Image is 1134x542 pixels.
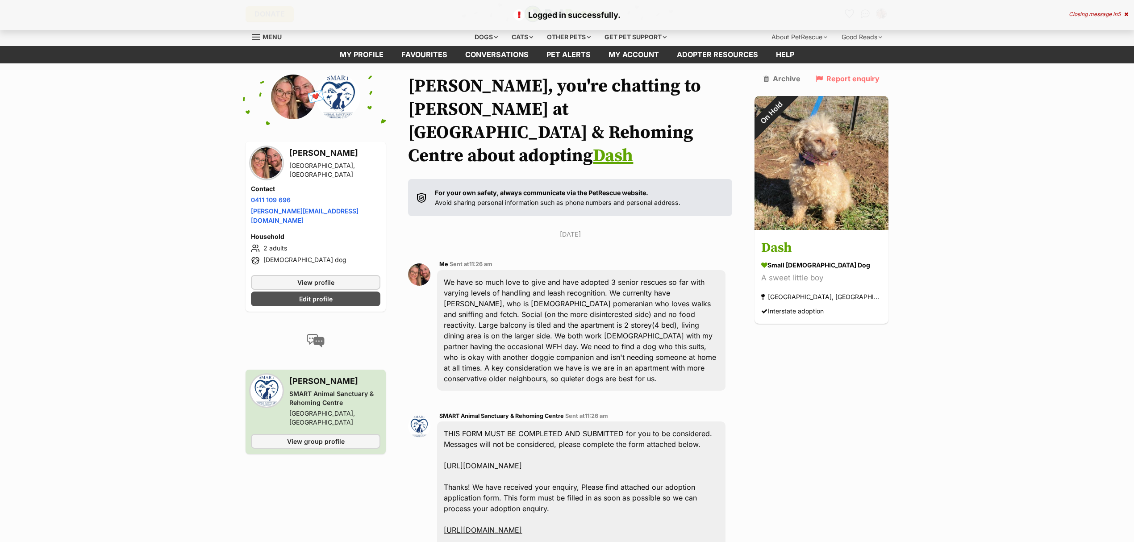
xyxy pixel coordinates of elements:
[767,46,803,63] a: Help
[263,33,282,41] span: Menu
[835,28,888,46] div: Good Reads
[251,196,291,204] a: 0411 109 696
[289,161,380,179] div: [GEOGRAPHIC_DATA], [GEOGRAPHIC_DATA]
[755,223,888,232] a: On Hold
[541,28,597,46] div: Other pets
[316,75,360,119] img: SMART Animal Sanctuary & Rehoming Centre profile pic
[251,375,282,406] img: SMART Animal Sanctuary & Rehoming Centre profile pic
[287,437,345,446] span: View group profile
[761,305,824,317] div: Interstate adoption
[439,261,448,267] span: Me
[9,9,1125,21] p: Logged in successfully.
[251,207,359,224] a: [PERSON_NAME][EMAIL_ADDRESS][DOMAIN_NAME]
[1117,11,1121,17] span: 5
[408,229,732,239] p: [DATE]
[251,147,282,179] img: Jacqueline MANN profile pic
[437,270,725,391] div: We have so much love to give and have adopted 3 senior rescues so far with varying levels of hand...
[252,28,288,44] a: Menu
[600,46,668,63] a: My account
[469,261,492,267] span: 11:26 am
[468,28,504,46] div: Dogs
[456,46,538,63] a: conversations
[755,231,888,324] a: Dash small [DEMOGRAPHIC_DATA] Dog A sweet little boy [GEOGRAPHIC_DATA], [GEOGRAPHIC_DATA] Interst...
[408,415,430,438] img: SMART Animal Sanctuary & Rehoming Centre profile pic
[763,75,800,83] a: Archive
[742,83,800,142] div: On Hold
[392,46,456,63] a: Favourites
[271,75,316,119] img: Jacqueline MANN profile pic
[668,46,767,63] a: Adopter resources
[435,188,680,207] p: Avoid sharing personal information such as phone numbers and personal address.
[251,255,380,266] li: [DEMOGRAPHIC_DATA] dog
[289,375,380,388] h3: [PERSON_NAME]
[408,263,430,286] img: Jacqueline MANN profile pic
[251,232,380,241] h4: Household
[598,28,673,46] div: Get pet support
[761,272,882,284] div: A sweet little boy
[761,260,882,270] div: small [DEMOGRAPHIC_DATA] Dog
[306,87,326,106] span: 💌
[289,409,380,427] div: [GEOGRAPHIC_DATA], [GEOGRAPHIC_DATA]
[408,75,732,167] h1: [PERSON_NAME], you're chatting to [PERSON_NAME] at [GEOGRAPHIC_DATA] & Rehoming Centre about adop...
[251,275,380,290] a: View profile
[444,525,522,534] a: [URL][DOMAIN_NAME]
[251,243,380,254] li: 2 adults
[593,145,633,167] a: Dash
[251,434,380,449] a: View group profile
[289,389,380,407] div: SMART Animal Sanctuary & Rehoming Centre
[816,75,880,83] a: Report enquiry
[251,292,380,306] a: Edit profile
[1069,11,1128,17] div: Closing message in
[755,96,888,230] img: Dash
[299,294,333,304] span: Edit profile
[251,184,380,193] h4: Contact
[297,278,334,287] span: View profile
[765,28,834,46] div: About PetRescue
[538,46,600,63] a: Pet alerts
[761,291,882,303] div: [GEOGRAPHIC_DATA], [GEOGRAPHIC_DATA]
[565,413,608,419] span: Sent at
[444,461,522,470] a: [URL][DOMAIN_NAME]
[289,147,380,159] h3: [PERSON_NAME]
[439,413,564,419] span: SMART Animal Sanctuary & Rehoming Centre
[505,28,539,46] div: Cats
[307,334,325,347] img: conversation-icon-4a6f8262b818ee0b60e3300018af0b2d0b884aa5de6e9bcb8d3d4eeb1a70a7c4.svg
[585,413,608,419] span: 11:26 am
[331,46,392,63] a: My profile
[761,238,882,258] h3: Dash
[450,261,492,267] span: Sent at
[435,189,648,196] strong: For your own safety, always communicate via the PetRescue website.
